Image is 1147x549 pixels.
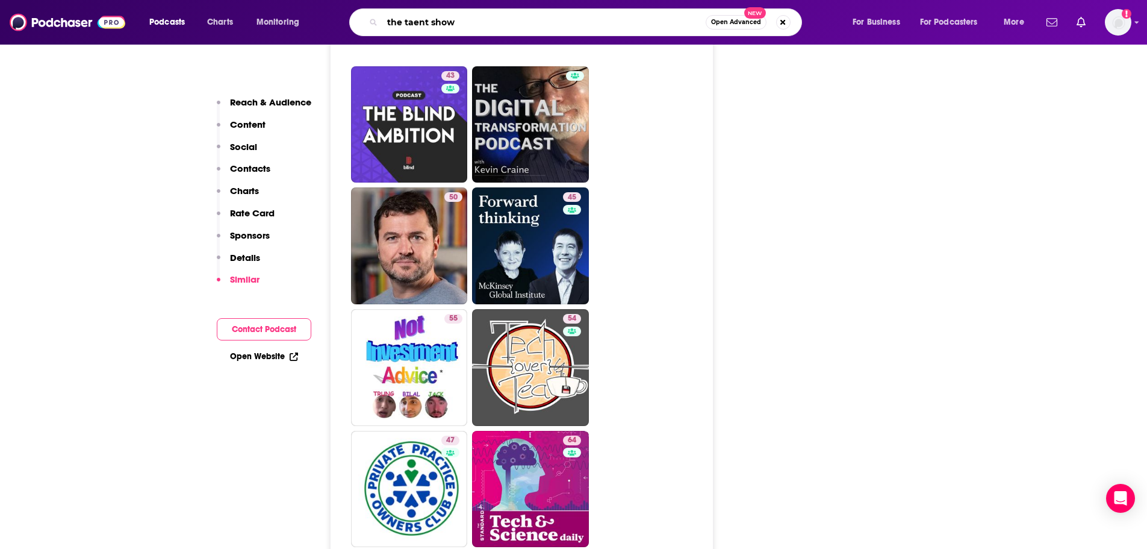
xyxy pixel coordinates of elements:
[256,14,299,31] span: Monitoring
[444,314,462,324] a: 55
[568,434,576,447] span: 64
[217,252,260,274] button: Details
[1042,12,1062,33] a: Show notifications dropdown
[230,252,260,263] p: Details
[563,436,581,445] a: 64
[248,13,315,32] button: open menu
[1105,9,1131,36] button: Show profile menu
[351,309,468,426] a: 55
[230,274,260,285] p: Similar
[230,163,270,174] p: Contacts
[563,192,581,202] a: 45
[853,14,900,31] span: For Business
[141,13,200,32] button: open menu
[217,141,257,163] button: Social
[217,274,260,296] button: Similar
[444,192,462,202] a: 50
[351,66,468,183] a: 43
[449,313,458,325] span: 55
[446,70,455,82] span: 43
[472,309,589,426] a: 54
[217,163,270,185] button: Contacts
[1122,9,1131,19] svg: Add a profile image
[199,13,240,32] a: Charts
[230,207,275,219] p: Rate Card
[351,431,468,548] a: 47
[1105,9,1131,36] span: Logged in as hconnor
[230,185,259,196] p: Charts
[706,15,766,30] button: Open AdvancedNew
[207,14,233,31] span: Charts
[912,13,995,32] button: open menu
[217,318,311,340] button: Contact Podcast
[844,13,915,32] button: open menu
[441,436,459,445] a: 47
[563,314,581,324] a: 54
[1004,14,1024,31] span: More
[230,119,266,130] p: Content
[1105,9,1131,36] img: User Profile
[449,192,458,204] span: 50
[1106,484,1135,513] div: Open Intercom Messenger
[217,230,270,252] button: Sponsors
[920,14,978,31] span: For Podcasters
[744,7,766,19] span: New
[711,19,761,25] span: Open Advanced
[441,71,459,81] a: 43
[361,8,813,36] div: Search podcasts, credits, & more...
[217,119,266,141] button: Content
[446,434,455,447] span: 47
[230,141,257,152] p: Social
[995,13,1039,32] button: open menu
[230,230,270,241] p: Sponsors
[230,96,311,108] p: Reach & Audience
[10,11,125,34] img: Podchaser - Follow, Share and Rate Podcasts
[351,187,468,304] a: 50
[568,313,576,325] span: 54
[472,187,589,304] a: 45
[149,14,185,31] span: Podcasts
[217,185,259,207] button: Charts
[217,96,311,119] button: Reach & Audience
[230,351,298,362] a: Open Website
[472,431,589,548] a: 64
[1072,12,1090,33] a: Show notifications dropdown
[217,207,275,230] button: Rate Card
[568,192,576,204] span: 45
[382,13,706,32] input: Search podcasts, credits, & more...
